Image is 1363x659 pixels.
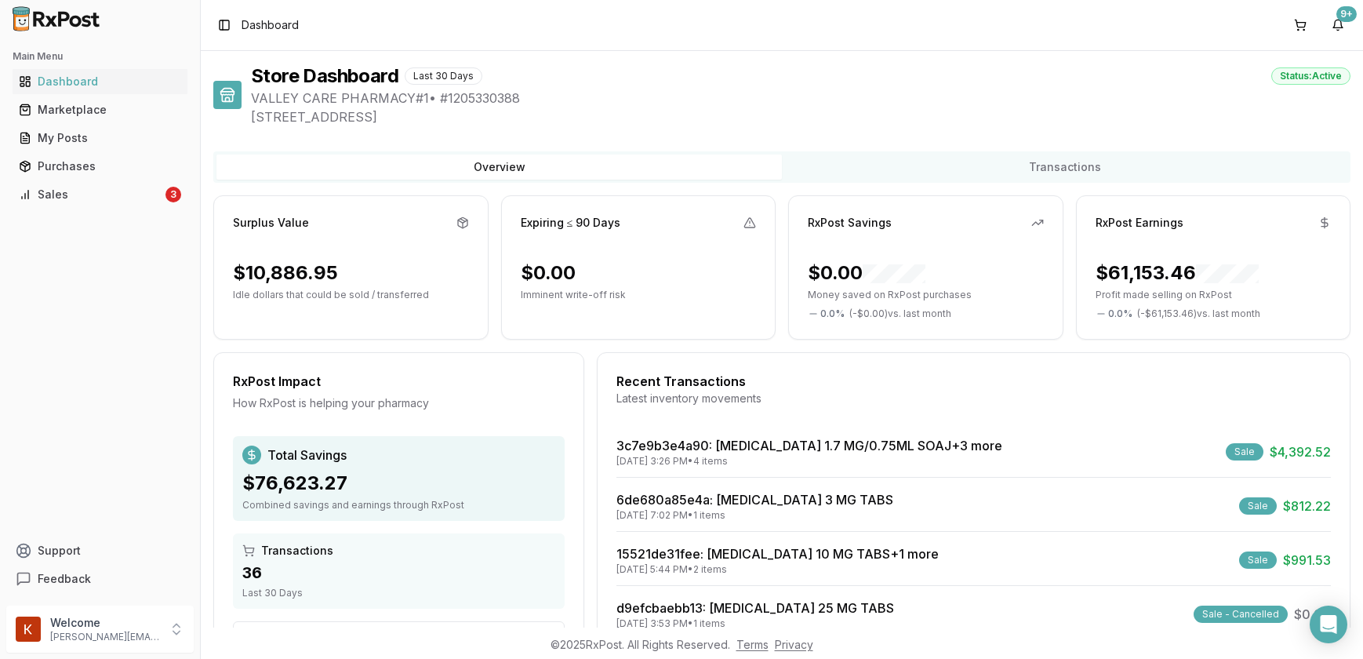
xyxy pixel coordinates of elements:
[233,260,338,286] div: $10,886.95
[251,64,398,89] h1: Store Dashboard
[233,395,565,411] div: How RxPost is helping your pharmacy
[6,69,194,94] button: Dashboard
[616,617,894,630] div: [DATE] 3:53 PM • 1 items
[1270,442,1331,461] span: $4,392.52
[19,187,162,202] div: Sales
[1096,260,1259,286] div: $61,153.46
[6,126,194,151] button: My Posts
[19,130,181,146] div: My Posts
[6,97,194,122] button: Marketplace
[616,546,939,562] a: 15521de31fee: [MEDICAL_DATA] 10 MG TABS+1 more
[19,102,181,118] div: Marketplace
[6,565,194,593] button: Feedback
[251,89,1350,107] span: VALLEY CARE PHARMACY#1 • # 1205330388
[808,289,1044,301] p: Money saved on RxPost purchases
[165,187,181,202] div: 3
[6,154,194,179] button: Purchases
[1325,13,1350,38] button: 9+
[1336,6,1357,22] div: 9+
[616,372,1331,391] div: Recent Transactions
[782,155,1347,180] button: Transactions
[233,215,309,231] div: Surplus Value
[1096,289,1332,301] p: Profit made selling on RxPost
[521,260,576,286] div: $0.00
[616,438,1002,453] a: 3c7e9b3e4a90: [MEDICAL_DATA] 1.7 MG/0.75ML SOAJ+3 more
[1310,606,1347,643] div: Open Intercom Messenger
[6,537,194,565] button: Support
[13,50,187,63] h2: Main Menu
[1108,308,1132,320] span: 0.0 %
[13,180,187,209] a: Sales3
[616,600,894,616] a: d9efcbaebb13: [MEDICAL_DATA] 25 MG TABS
[19,74,181,89] div: Dashboard
[50,615,159,631] p: Welcome
[820,308,845,320] span: 0.0 %
[233,289,469,301] p: Idle dollars that could be sold / transferred
[6,6,107,31] img: RxPost Logo
[6,182,194,207] button: Sales3
[251,107,1350,126] span: [STREET_ADDRESS]
[1271,67,1350,85] div: Status: Active
[616,492,893,508] a: 6de680a85e4a: [MEDICAL_DATA] 3 MG TABS
[1226,443,1263,461] div: Sale
[808,215,892,231] div: RxPost Savings
[616,509,893,522] div: [DATE] 7:02 PM • 1 items
[736,638,769,651] a: Terms
[521,215,621,231] div: Expiring ≤ 90 Days
[521,289,757,301] p: Imminent write-off risk
[849,308,951,320] span: ( - $0.00 ) vs. last month
[13,96,187,124] a: Marketplace
[242,587,555,599] div: Last 30 Days
[808,260,925,286] div: $0.00
[13,67,187,96] a: Dashboard
[38,571,91,587] span: Feedback
[16,617,41,642] img: User avatar
[216,155,782,180] button: Overview
[1137,308,1260,320] span: ( - $61,153.46 ) vs. last month
[616,391,1331,406] div: Latest inventory movements
[242,17,299,33] nav: breadcrumb
[13,152,187,180] a: Purchases
[50,631,159,643] p: [PERSON_NAME][EMAIL_ADDRESS][DOMAIN_NAME]
[775,638,813,651] a: Privacy
[19,158,181,174] div: Purchases
[242,562,555,584] div: 36
[242,17,299,33] span: Dashboard
[616,455,1002,468] div: [DATE] 3:26 PM • 4 items
[1294,605,1331,624] span: $0.00
[13,124,187,152] a: My Posts
[242,499,555,512] div: Combined savings and earnings through RxPost
[616,563,939,576] div: [DATE] 5:44 PM • 2 items
[1239,497,1277,515] div: Sale
[233,372,565,391] div: RxPost Impact
[1194,606,1288,623] div: Sale - Cancelled
[1283,497,1331,515] span: $812.22
[1239,552,1277,569] div: Sale
[405,67,482,85] div: Last 30 Days
[1096,215,1183,231] div: RxPost Earnings
[261,543,333,559] span: Transactions
[267,446,347,464] span: Total Savings
[242,471,555,496] div: $76,623.27
[1283,551,1331,570] span: $991.53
